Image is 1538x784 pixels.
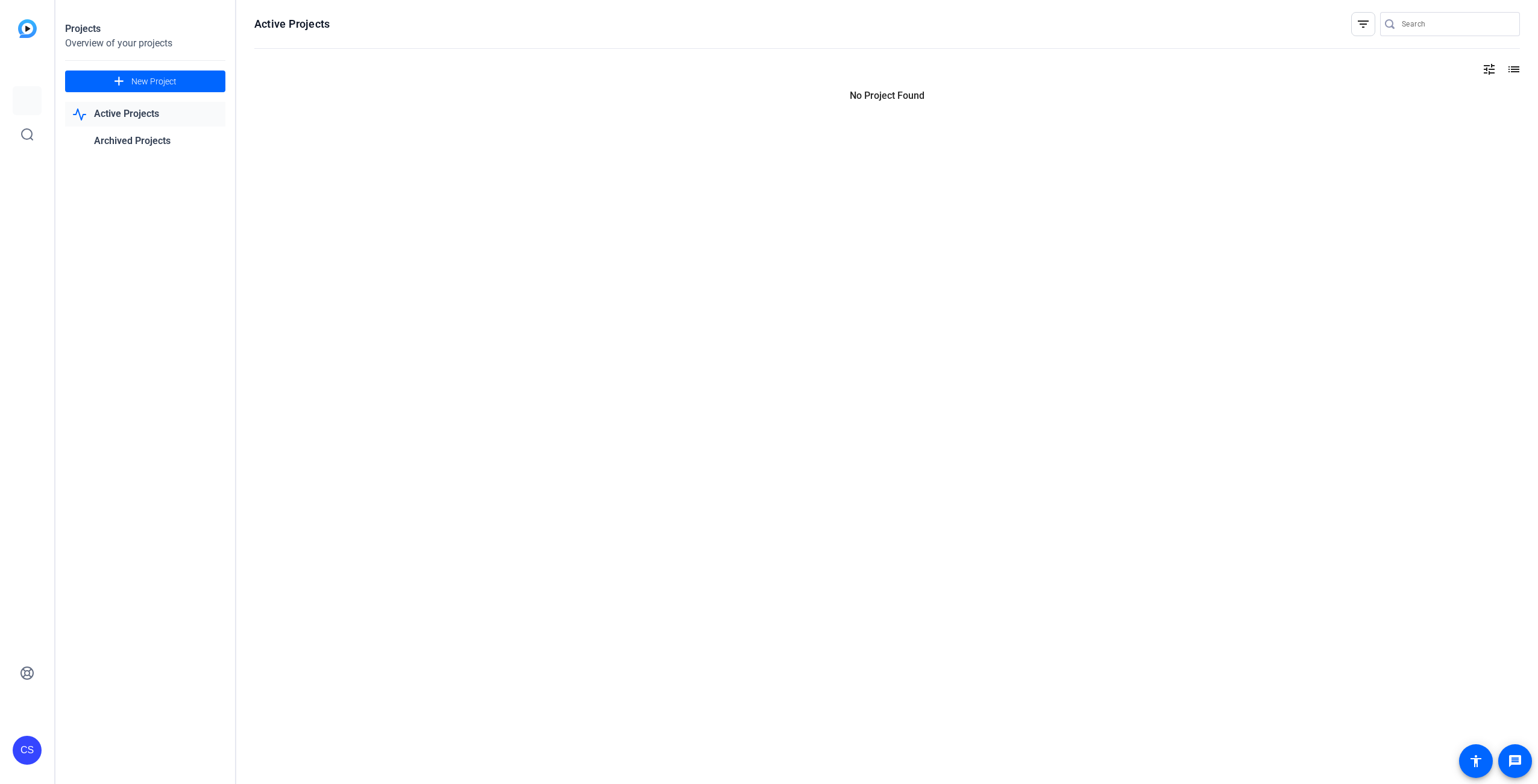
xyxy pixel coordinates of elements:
div: CS [13,736,42,765]
input: Search [1402,17,1510,31]
a: Archived Projects [65,129,225,154]
span: New Project [131,75,177,88]
div: Projects [65,22,225,36]
mat-icon: tune [1482,62,1496,77]
div: Overview of your projects [65,36,225,51]
button: New Project [65,71,225,92]
mat-icon: message [1508,754,1522,768]
mat-icon: accessibility [1469,754,1483,768]
mat-icon: list [1505,62,1520,77]
p: No Project Found [254,89,1520,103]
a: Active Projects [65,102,225,127]
img: blue-gradient.svg [18,19,37,38]
h1: Active Projects [254,17,330,31]
mat-icon: add [111,74,127,89]
mat-icon: filter_list [1356,17,1370,31]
